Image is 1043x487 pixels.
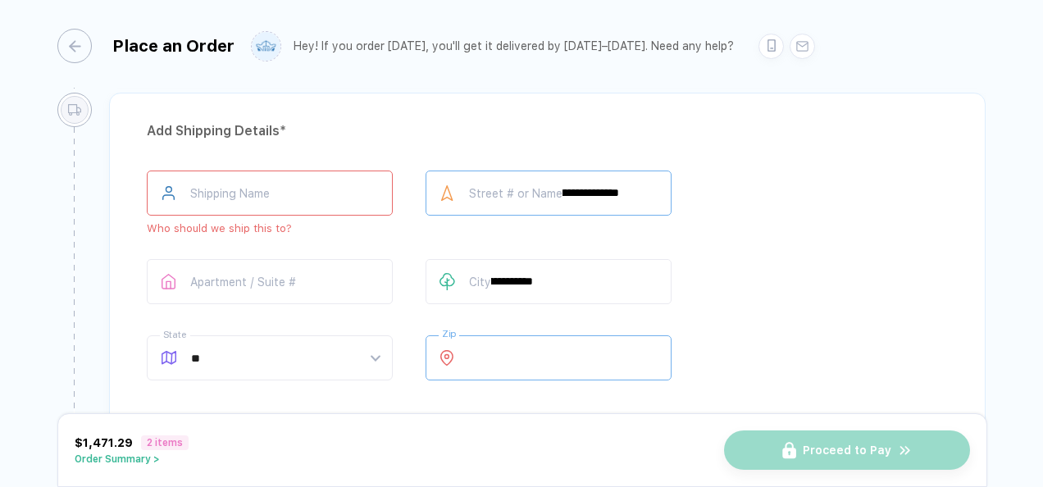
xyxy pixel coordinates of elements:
img: user profile [252,32,280,61]
span: 2 items [141,435,189,450]
div: Hey! If you order [DATE], you'll get it delivered by [DATE]–[DATE]. Need any help? [294,39,734,53]
div: Place an Order [112,36,235,56]
span: $1,471.29 [75,436,133,449]
button: Order Summary > [75,453,189,465]
div: Who should we ship this to? [147,222,393,234]
div: Add Shipping Details [147,118,948,144]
